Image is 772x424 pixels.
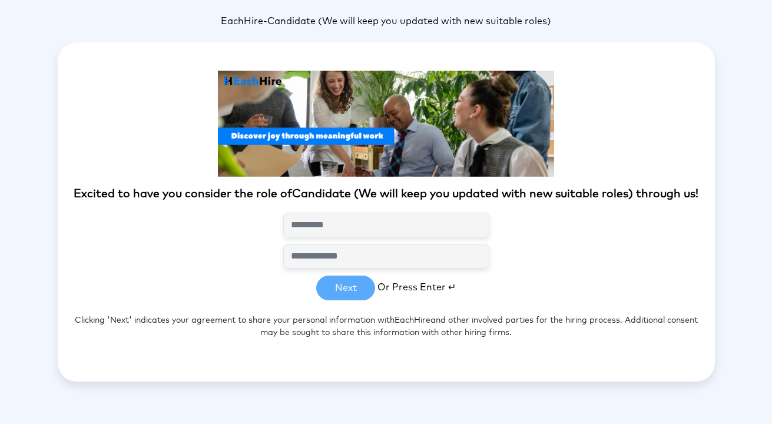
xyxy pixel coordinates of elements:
span: Or Press Enter ↵ [377,282,456,291]
p: - [58,14,715,28]
span: Candidate (We will keep you updated with new suitable roles) through us! [292,188,698,200]
p: Clicking 'Next' indicates your agreement to share your personal information with and other involv... [58,300,715,353]
span: Candidate (We will keep you updated with new suitable roles) [267,16,551,26]
span: EachHire [395,316,430,324]
p: Excited to have you consider the role of [58,186,715,203]
span: EachHire [221,16,263,26]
